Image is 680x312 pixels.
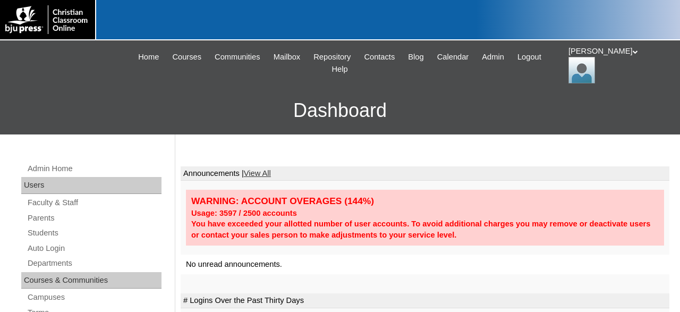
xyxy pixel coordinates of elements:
div: WARNING: ACCOUNT OVERAGES (144%) [191,195,659,207]
span: Logout [517,51,541,63]
div: You have exceeded your allotted number of user accounts. To avoid additional charges you may remo... [191,218,659,240]
a: Logout [512,51,547,63]
a: Students [27,226,161,240]
a: Contacts [359,51,400,63]
a: Communities [209,51,266,63]
a: View All [244,169,271,178]
div: Courses & Communities [21,272,161,289]
a: Home [133,51,164,63]
td: No unread announcements. [181,255,669,274]
a: Departments [27,257,161,270]
a: Calendar [432,51,474,63]
img: Jonelle Rodriguez [568,57,595,83]
h3: Dashboard [5,87,675,134]
span: Blog [408,51,423,63]
span: Repository [313,51,351,63]
div: Users [21,177,161,194]
span: Admin [482,51,504,63]
a: Repository [308,51,356,63]
a: Mailbox [268,51,306,63]
a: Auto Login [27,242,161,255]
td: # Logins Over the Past Thirty Days [181,293,669,308]
img: logo-white.png [5,5,90,34]
a: Campuses [27,291,161,304]
span: Home [138,51,159,63]
a: Faculty & Staff [27,196,161,209]
a: Blog [403,51,429,63]
span: Help [331,63,347,75]
td: Announcements | [181,166,669,181]
a: Help [326,63,353,75]
a: Admin [477,51,509,63]
a: Courses [167,51,207,63]
a: Admin Home [27,162,161,175]
div: [PERSON_NAME] [568,46,669,83]
a: Parents [27,212,161,225]
span: Calendar [437,51,469,63]
span: Courses [172,51,201,63]
span: Contacts [364,51,395,63]
strong: Usage: 3597 / 2500 accounts [191,209,297,217]
span: Mailbox [274,51,301,63]
span: Communities [215,51,260,63]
